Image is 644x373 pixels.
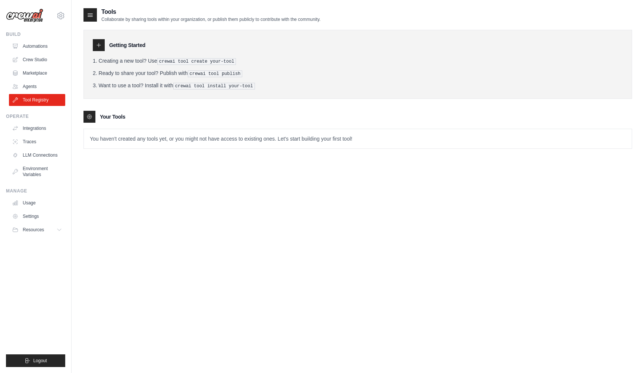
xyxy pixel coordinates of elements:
[188,70,243,77] pre: crewai tool publish
[33,358,47,364] span: Logout
[6,354,65,367] button: Logout
[9,54,65,66] a: Crew Studio
[6,113,65,119] div: Operate
[9,94,65,106] a: Tool Registry
[9,163,65,181] a: Environment Variables
[9,81,65,93] a: Agents
[101,7,321,16] h2: Tools
[9,197,65,209] a: Usage
[173,83,255,90] pre: crewai tool install your-tool
[9,210,65,222] a: Settings
[9,136,65,148] a: Traces
[6,31,65,37] div: Build
[6,188,65,194] div: Manage
[23,227,44,233] span: Resources
[9,40,65,52] a: Automations
[9,149,65,161] a: LLM Connections
[6,9,43,23] img: Logo
[93,69,623,77] li: Ready to share your tool? Publish with
[93,57,623,65] li: Creating a new tool? Use
[100,113,125,120] h3: Your Tools
[101,16,321,22] p: Collaborate by sharing tools within your organization, or publish them publicly to contribute wit...
[157,58,236,65] pre: crewai tool create your-tool
[9,67,65,79] a: Marketplace
[93,82,623,90] li: Want to use a tool? Install it with
[9,224,65,236] button: Resources
[9,122,65,134] a: Integrations
[84,129,632,148] p: You haven't created any tools yet, or you might not have access to existing ones. Let's start bui...
[109,41,145,49] h3: Getting Started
